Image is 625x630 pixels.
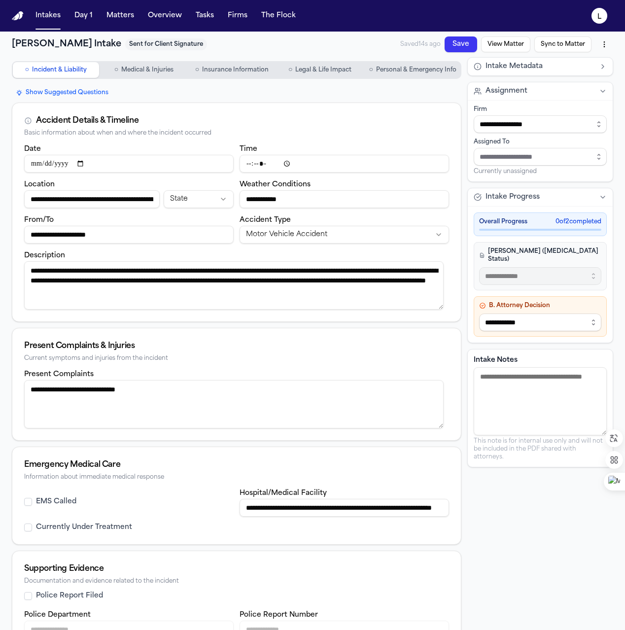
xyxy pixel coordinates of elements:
button: Go to Legal & Life Impact [277,62,363,78]
label: From/To [24,216,54,224]
button: Day 1 [70,7,97,25]
label: Present Complaints [24,371,94,378]
button: The Flock [257,7,300,25]
button: Intake Progress [468,188,613,206]
div: Assigned To [474,138,607,146]
button: Intakes [32,7,65,25]
button: Show Suggested Questions [12,87,112,99]
span: Personal & Emergency Info [376,66,456,74]
button: Intake Metadata [468,58,613,75]
span: ○ [369,65,373,75]
label: Accident Type [240,216,291,224]
button: Incident state [164,190,234,208]
div: Supporting Evidence [24,563,449,575]
span: ○ [288,65,292,75]
label: Police Report Number [240,611,318,619]
textarea: Present complaints [24,380,444,428]
div: Information about immediate medical response [24,474,449,481]
div: Firm [474,105,607,113]
p: This note is for internal use only and will not be included in the PDF shared with attorneys. [474,437,607,461]
label: Intake Notes [474,355,607,365]
span: Assignment [486,86,527,96]
h4: [PERSON_NAME] ([MEDICAL_DATA] Status) [479,247,601,263]
span: Legal & Life Impact [295,66,351,74]
button: Tasks [192,7,218,25]
button: Matters [103,7,138,25]
span: ○ [25,65,29,75]
input: From/To destination [24,226,234,244]
div: Accident Details & Timeline [36,115,139,127]
button: Go to Incident & Liability [13,62,99,78]
span: Intake Metadata [486,62,543,71]
h1: [PERSON_NAME] Intake [12,37,121,51]
span: Currently unassigned [474,168,537,175]
div: Emergency Medical Care [24,459,449,471]
textarea: Incident description [24,261,444,310]
span: ○ [114,65,118,75]
button: Go to Medical & Injuries [101,62,187,78]
label: Police Report Filed [36,591,103,601]
label: Time [240,145,257,153]
input: Incident time [240,155,449,173]
div: Current symptoms and injuries from the incident [24,355,449,362]
h4: B. Attorney Decision [479,302,601,310]
label: Location [24,181,55,188]
label: Currently Under Treatment [36,523,132,532]
button: Firms [224,7,251,25]
button: Sync to Matter [534,36,591,52]
button: View Matter [481,36,530,52]
button: Go to Insurance Information [189,62,275,78]
input: Hospital or medical facility [240,499,449,517]
input: Weather conditions [240,190,449,208]
label: Description [24,252,65,259]
span: Sent for Client Signature [125,38,207,50]
span: Incident & Liability [32,66,87,74]
button: Overview [144,7,186,25]
label: EMS Called [36,497,76,507]
span: Insurance Information [202,66,269,74]
div: Documentation and evidence related to the incident [24,578,449,585]
textarea: Intake notes [474,367,607,435]
span: Medical & Injuries [121,66,174,74]
input: Incident date [24,155,234,173]
span: Overall Progress [479,218,527,226]
span: 0 of 2 completed [556,218,601,226]
input: Select firm [474,115,607,133]
span: Saved 14s ago [400,40,441,48]
div: Present Complaints & Injuries [24,340,449,352]
label: Date [24,145,41,153]
span: ○ [195,65,199,75]
button: Assignment [468,82,613,100]
label: Hospital/Medical Facility [240,490,327,497]
img: Finch Logo [12,11,24,21]
a: Home [12,11,24,21]
input: Incident location [24,190,160,208]
div: Basic information about when and where the incident occurred [24,130,449,137]
span: Intake Progress [486,192,540,202]
label: Weather Conditions [240,181,311,188]
input: Assign to staff member [474,148,607,166]
label: Police Department [24,611,91,619]
button: Go to Personal & Emergency Info [365,62,460,78]
button: More actions [595,35,613,53]
button: Save [445,36,477,52]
